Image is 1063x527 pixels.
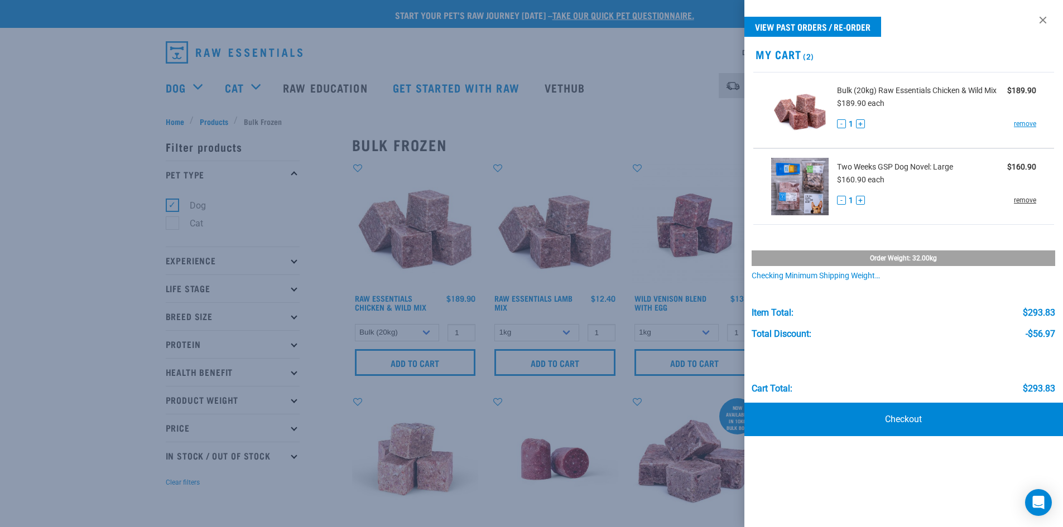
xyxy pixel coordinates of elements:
a: View past orders / re-order [744,17,881,37]
div: $293.83 [1023,384,1055,394]
img: Raw Essentials Chicken & Wild Mix [771,81,829,139]
span: Two Weeks GSP Dog Novel: Large [837,161,953,173]
span: (2) [801,54,814,58]
strong: $189.90 [1007,86,1036,95]
div: Total Discount: [752,329,811,339]
button: + [856,196,865,205]
div: Order weight: 32.00kg [752,250,1055,266]
span: $189.90 each [837,99,884,108]
strong: $160.90 [1007,162,1036,171]
span: Bulk (20kg) Raw Essentials Chicken & Wild Mix [837,85,997,96]
span: 1 [849,118,853,130]
button: - [837,119,846,128]
div: $293.83 [1023,308,1055,318]
div: Open Intercom Messenger [1025,489,1052,516]
div: Checking minimum shipping weight… [752,272,1055,281]
a: remove [1014,195,1036,205]
img: Get Started Dog (Novel) [771,158,829,215]
a: remove [1014,119,1036,129]
div: -$56.97 [1026,329,1055,339]
button: - [837,196,846,205]
div: Cart total: [752,384,792,394]
button: + [856,119,865,128]
div: Item Total: [752,308,793,318]
span: 1 [849,195,853,206]
span: $160.90 each [837,175,884,184]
